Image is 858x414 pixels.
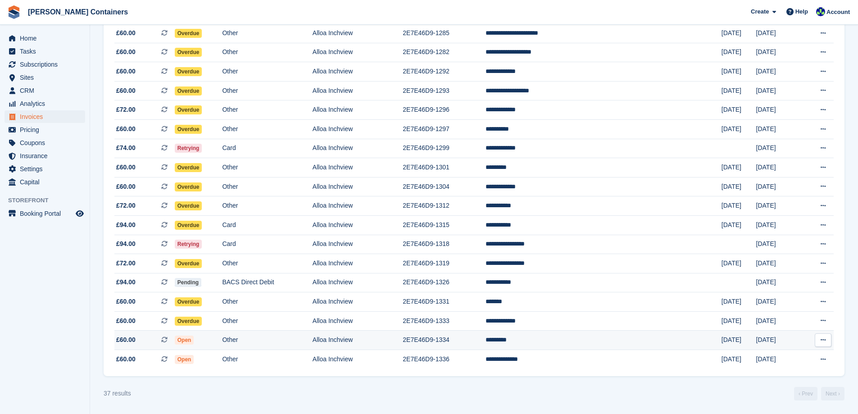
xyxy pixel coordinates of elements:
span: Retrying [175,144,202,153]
span: £72.00 [116,105,136,114]
span: Overdue [175,29,202,38]
span: £72.00 [116,259,136,268]
td: [DATE] [756,177,801,196]
td: Other [222,311,312,331]
td: Alloa Inchview [313,331,403,350]
td: Other [222,331,312,350]
td: 2E7E46D9-1293 [403,81,485,100]
span: £94.00 [116,278,136,287]
span: Overdue [175,105,202,114]
td: Alloa Inchview [313,235,403,254]
td: 2E7E46D9-1296 [403,100,485,120]
td: 2E7E46D9-1282 [403,43,485,62]
td: [DATE] [756,273,801,292]
span: £60.00 [116,67,136,76]
td: Other [222,119,312,139]
td: [DATE] [722,196,756,216]
td: 2E7E46D9-1292 [403,62,485,82]
img: Audra Whitelaw [816,7,825,16]
a: menu [5,58,85,71]
td: Other [222,23,312,43]
td: Other [222,292,312,312]
td: [DATE] [722,311,756,331]
span: £60.00 [116,124,136,134]
td: 2E7E46D9-1301 [403,158,485,177]
span: Tasks [20,45,74,58]
span: £72.00 [116,201,136,210]
td: [DATE] [756,215,801,235]
span: CRM [20,84,74,97]
span: Invoices [20,110,74,123]
td: Alloa Inchview [313,81,403,100]
a: Next [821,387,844,400]
span: £60.00 [116,355,136,364]
td: [DATE] [756,331,801,350]
td: Alloa Inchview [313,292,403,312]
span: £60.00 [116,163,136,172]
div: 37 results [104,389,131,398]
td: 2E7E46D9-1304 [403,177,485,196]
td: 2E7E46D9-1299 [403,139,485,158]
img: stora-icon-8386f47178a22dfd0bd8f6a31ec36ba5ce8667c1dd55bd0f319d3a0aa187defe.svg [7,5,21,19]
span: Overdue [175,317,202,326]
td: Alloa Inchview [313,43,403,62]
span: Subscriptions [20,58,74,71]
td: [DATE] [756,311,801,331]
td: Other [222,158,312,177]
td: Other [222,350,312,369]
td: 2E7E46D9-1326 [403,273,485,292]
a: menu [5,123,85,136]
td: 2E7E46D9-1318 [403,235,485,254]
span: Analytics [20,97,74,110]
a: menu [5,176,85,188]
td: 2E7E46D9-1333 [403,311,485,331]
td: Other [222,43,312,62]
td: 2E7E46D9-1319 [403,254,485,273]
td: [DATE] [722,177,756,196]
td: Alloa Inchview [313,311,403,331]
a: menu [5,110,85,123]
span: Retrying [175,240,202,249]
td: 2E7E46D9-1297 [403,119,485,139]
span: Home [20,32,74,45]
span: Pricing [20,123,74,136]
td: [DATE] [756,254,801,273]
td: [DATE] [722,43,756,62]
a: menu [5,71,85,84]
td: Other [222,81,312,100]
td: [DATE] [722,331,756,350]
td: [DATE] [756,62,801,82]
span: £60.00 [116,297,136,306]
td: 2E7E46D9-1331 [403,292,485,312]
a: menu [5,150,85,162]
td: Alloa Inchview [313,158,403,177]
td: Card [222,139,312,158]
td: Alloa Inchview [313,215,403,235]
span: Overdue [175,125,202,134]
td: [DATE] [722,119,756,139]
td: Alloa Inchview [313,119,403,139]
td: Alloa Inchview [313,177,403,196]
span: Overdue [175,201,202,210]
span: £60.00 [116,86,136,96]
span: £60.00 [116,335,136,345]
span: Overdue [175,259,202,268]
a: menu [5,32,85,45]
span: Account [826,8,850,17]
span: Open [175,336,194,345]
span: £74.00 [116,143,136,153]
td: 2E7E46D9-1336 [403,350,485,369]
a: menu [5,84,85,97]
td: 2E7E46D9-1285 [403,23,485,43]
td: [DATE] [722,292,756,312]
span: Help [795,7,808,16]
span: £94.00 [116,220,136,230]
span: Overdue [175,221,202,230]
td: [DATE] [756,139,801,158]
td: [DATE] [756,119,801,139]
td: [DATE] [756,292,801,312]
td: 2E7E46D9-1315 [403,215,485,235]
td: BACS Direct Debit [222,273,312,292]
td: [DATE] [756,350,801,369]
span: Overdue [175,163,202,172]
